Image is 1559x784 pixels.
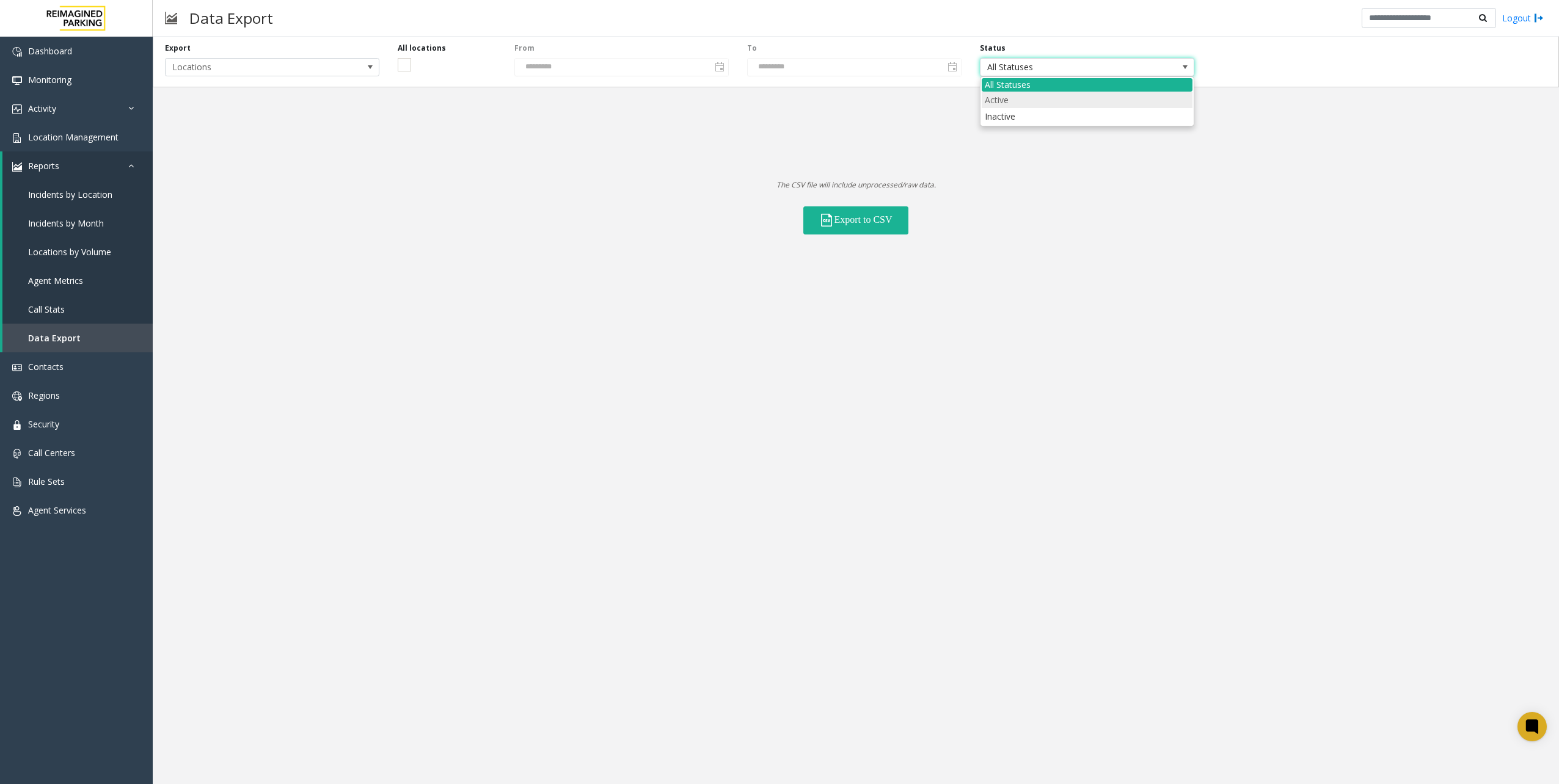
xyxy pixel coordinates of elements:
span: All Statuses [980,59,1151,76]
span: Incidents by Month [28,217,104,229]
a: Data Export [2,324,153,352]
li: Active [982,92,1192,108]
span: Toggle calendar [944,59,961,76]
h3: Data Export [183,3,279,33]
span: Dashboard [28,45,72,57]
span: Rule Sets [28,476,65,487]
a: Logout [1502,12,1544,24]
span: Regions [28,390,60,401]
span: Call Centers [28,447,75,459]
img: 'icon' [12,449,22,459]
img: 'icon' [12,363,22,372]
label: Status [980,43,1006,54]
span: Location Management [28,131,119,143]
img: 'icon' [12,506,22,516]
span: Data Export [28,332,81,344]
img: 'icon' [12,47,22,57]
span: Agent Services [28,504,86,516]
label: To [747,43,757,54]
a: Locations by Volume [2,238,153,266]
span: Incidents by Location [28,189,112,200]
label: All locations [398,43,496,54]
a: Reports [2,151,153,180]
span: Agent Metrics [28,275,83,286]
img: 'icon' [12,104,22,114]
a: Incidents by Location [2,180,153,209]
a: Agent Metrics [2,266,153,295]
span: Reports [28,160,59,172]
li: Inactive [982,108,1192,125]
img: 'icon' [12,420,22,430]
img: 'icon' [12,477,22,487]
span: Locations by Volume [28,246,111,258]
span: Activity [28,103,56,114]
span: Contacts [28,361,64,372]
label: From [514,43,535,54]
img: logout [1534,12,1544,24]
span: Monitoring [28,74,71,85]
img: 'icon' [12,162,22,172]
img: 'icon' [12,76,22,85]
label: Export [165,43,191,54]
p: The CSV file will include unprocessed/raw data. [153,179,1559,191]
span: Call Stats [28,303,65,315]
span: Security [28,418,59,430]
button: Export to CSV [803,206,908,234]
img: 'icon' [12,133,22,143]
img: 'icon' [12,391,22,401]
span: Locations [166,59,336,76]
a: Incidents by Month [2,209,153,238]
a: Call Stats [2,295,153,324]
img: pageIcon [165,3,177,33]
span: Toggle calendar [711,59,728,76]
div: All Statuses [982,78,1192,92]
